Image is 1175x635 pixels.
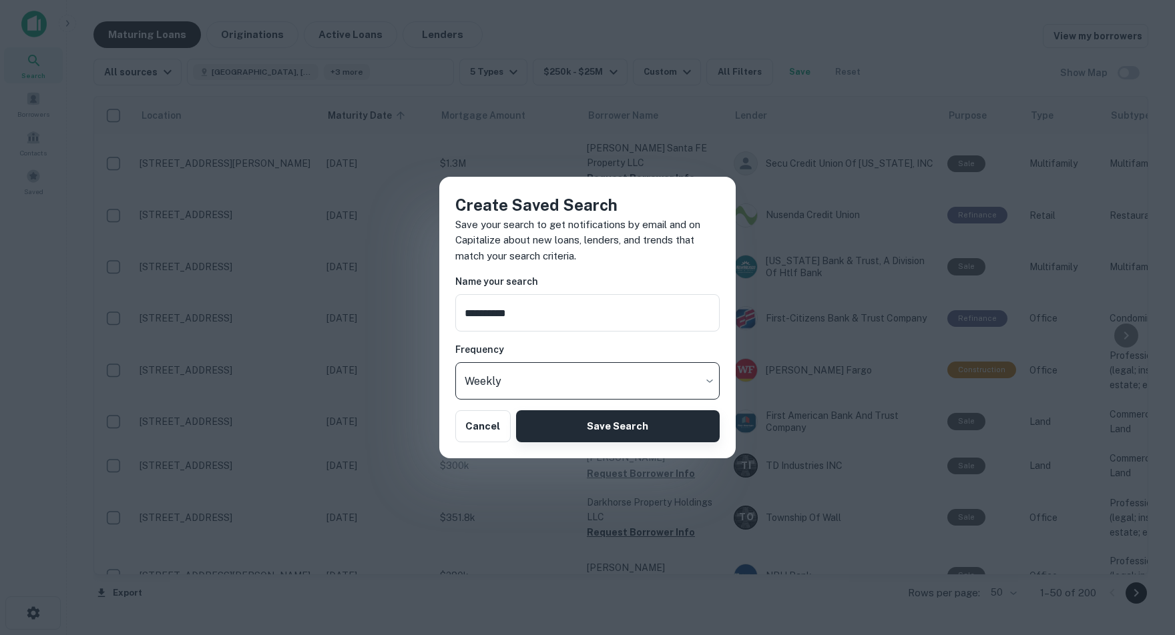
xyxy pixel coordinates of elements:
iframe: Chat Widget [1108,528,1175,592]
button: Save Search [516,410,720,442]
p: Save your search to get notifications by email and on Capitalize about new loans, lenders, and tr... [455,217,720,264]
div: Without label [455,362,720,400]
h4: Create Saved Search [455,193,720,217]
button: Cancel [455,410,511,442]
h6: Frequency [455,342,720,357]
h6: Name your search [455,274,720,289]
